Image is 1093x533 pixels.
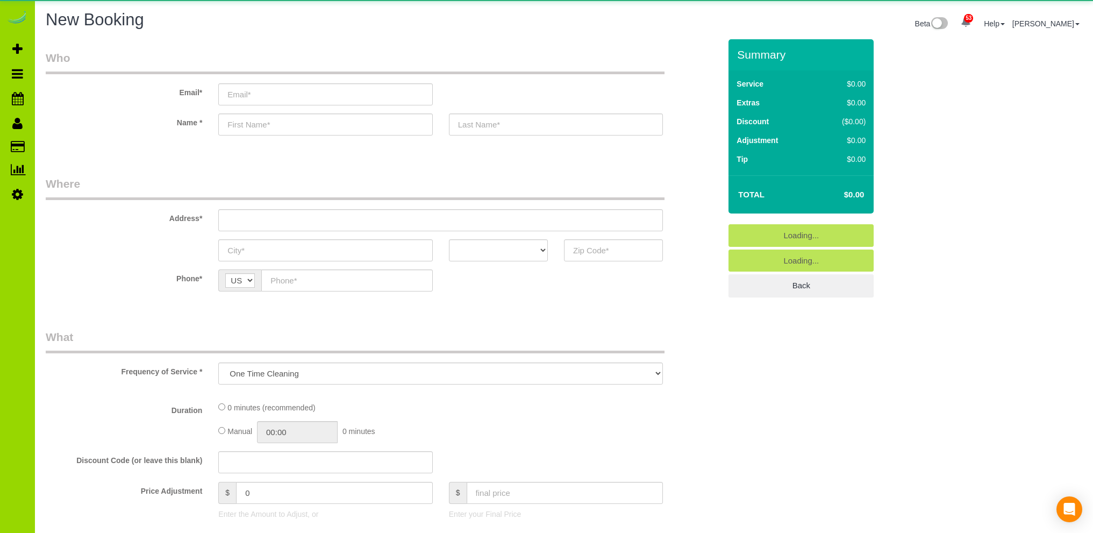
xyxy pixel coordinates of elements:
[467,482,663,504] input: final price
[38,401,210,416] label: Duration
[737,79,763,89] label: Service
[342,427,375,436] span: 0 minutes
[449,482,467,504] span: $
[46,50,665,74] legend: Who
[46,176,665,200] legend: Where
[930,17,948,31] img: New interface
[812,190,864,200] h4: $0.00
[218,482,236,504] span: $
[819,154,866,165] div: $0.00
[984,19,1005,28] a: Help
[449,509,663,520] p: Enter your Final Price
[38,209,210,224] label: Address*
[218,509,432,520] p: Enter the Amount to Adjust, or
[38,363,210,377] label: Frequency of Service *
[6,11,28,26] img: Automaid Logo
[819,135,866,146] div: $0.00
[449,113,663,136] input: Last Name*
[46,329,665,353] legend: What
[737,48,868,61] h3: Summary
[38,113,210,128] label: Name *
[964,14,973,23] span: 53
[819,116,866,127] div: ($0.00)
[737,154,748,165] label: Tip
[1056,496,1082,522] div: Open Intercom Messenger
[819,79,866,89] div: $0.00
[227,403,315,412] span: 0 minutes (recommended)
[38,482,210,496] label: Price Adjustment
[564,239,663,261] input: Zip Code*
[737,116,769,127] label: Discount
[38,83,210,98] label: Email*
[1012,19,1080,28] a: [PERSON_NAME]
[46,10,144,29] span: New Booking
[218,113,432,136] input: First Name*
[737,97,760,108] label: Extras
[915,19,948,28] a: Beta
[737,135,778,146] label: Adjustment
[261,269,432,292] input: Phone*
[955,11,976,34] a: 53
[218,239,432,261] input: City*
[819,97,866,108] div: $0.00
[738,190,765,199] strong: Total
[38,451,210,466] label: Discount Code (or leave this blank)
[728,274,874,297] a: Back
[218,83,432,105] input: Email*
[227,427,252,436] span: Manual
[38,269,210,284] label: Phone*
